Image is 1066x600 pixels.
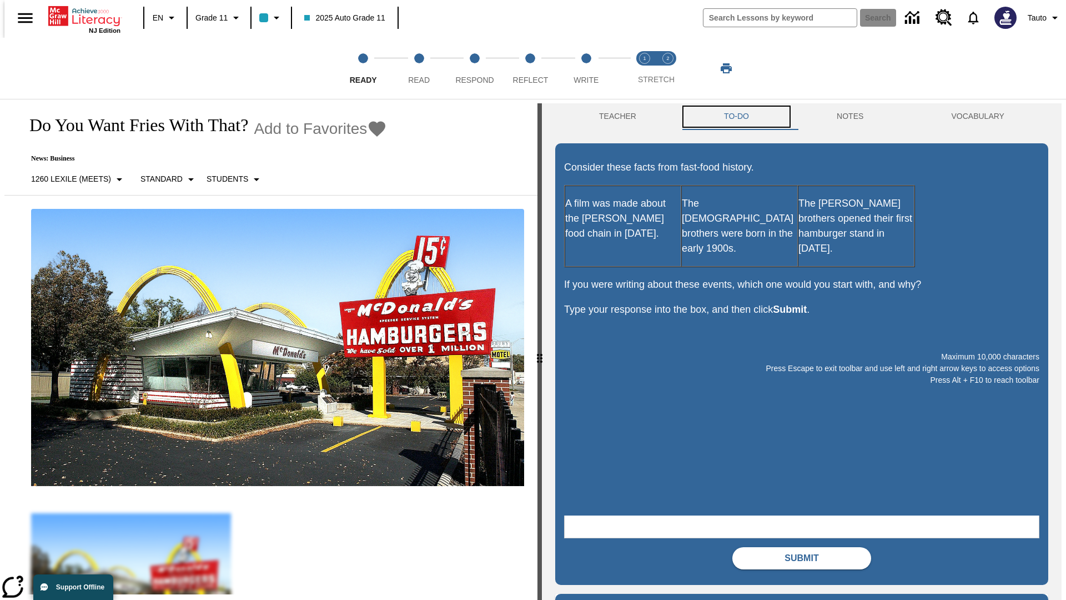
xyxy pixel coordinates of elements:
[682,196,797,256] p: The [DEMOGRAPHIC_DATA] brothers were born in the early 1900s.
[564,351,1039,363] p: Maximum 10,000 characters
[18,115,248,136] h1: Do You Want Fries With That?
[708,58,744,78] button: Print
[1028,12,1047,24] span: Tauto
[988,3,1023,32] button: Select a new avatar
[680,103,793,130] button: TO-DO
[254,120,367,138] span: Add to Favorites
[304,12,385,24] span: 2025 Auto Grade 11
[564,302,1039,317] p: Type your response into the box, and then click .
[31,209,524,487] img: One of the first McDonald's stores, with the iconic red sign and golden arches.
[564,363,1039,374] p: Press Escape to exit toolbar and use left and right arrow keys to access options
[350,76,377,84] span: Ready
[732,547,871,569] button: Submit
[331,38,395,99] button: Ready step 1 of 5
[643,56,646,61] text: 1
[408,76,430,84] span: Read
[4,9,162,19] body: Maximum 10,000 characters Press Escape to exit toolbar and use left and right arrow keys to acces...
[386,38,451,99] button: Read step 2 of 5
[148,8,183,28] button: Language: EN, Select a language
[207,173,248,185] p: Students
[793,103,907,130] button: NOTES
[56,583,104,591] span: Support Offline
[555,103,680,130] button: Teacher
[555,103,1048,130] div: Instructional Panel Tabs
[455,76,494,84] span: Respond
[498,38,562,99] button: Reflect step 4 of 5
[959,3,988,32] a: Notifications
[513,76,549,84] span: Reflect
[254,119,387,138] button: Add to Favorites - Do You Want Fries With That?
[537,103,542,600] div: Press Enter or Spacebar and then press right and left arrow keys to move the slider
[929,3,959,33] a: Resource Center, Will open in new tab
[48,4,120,34] div: Home
[773,304,807,315] strong: Submit
[4,103,537,594] div: reading
[255,8,288,28] button: Class color is light blue. Change class color
[564,160,1039,175] p: Consider these facts from fast-food history.
[574,76,599,84] span: Write
[542,103,1062,600] div: activity
[564,374,1039,386] p: Press Alt + F10 to reach toolbar
[703,9,857,27] input: search field
[31,173,111,185] p: 1260 Lexile (Meets)
[652,38,684,99] button: Stretch Respond step 2 of 2
[666,56,669,61] text: 2
[798,196,914,256] p: The [PERSON_NAME] brothers opened their first hamburger stand in [DATE].
[1023,8,1066,28] button: Profile/Settings
[9,2,42,34] button: Open side menu
[33,574,113,600] button: Support Offline
[136,169,202,189] button: Scaffolds, Standard
[89,27,120,34] span: NJ Edition
[140,173,183,185] p: Standard
[565,196,681,241] p: A film was made about the [PERSON_NAME] food chain in [DATE].
[443,38,507,99] button: Respond step 3 of 5
[191,8,247,28] button: Grade: Grade 11, Select a grade
[153,12,163,24] span: EN
[898,3,929,33] a: Data Center
[638,75,675,84] span: STRETCH
[202,169,268,189] button: Select Student
[554,38,619,99] button: Write step 5 of 5
[195,12,228,24] span: Grade 11
[564,277,1039,292] p: If you were writing about these events, which one would you start with, and why?
[994,7,1017,29] img: Avatar
[27,169,130,189] button: Select Lexile, 1260 Lexile (Meets)
[628,38,661,99] button: Stretch Read step 1 of 2
[18,154,387,163] p: News: Business
[907,103,1048,130] button: VOCABULARY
